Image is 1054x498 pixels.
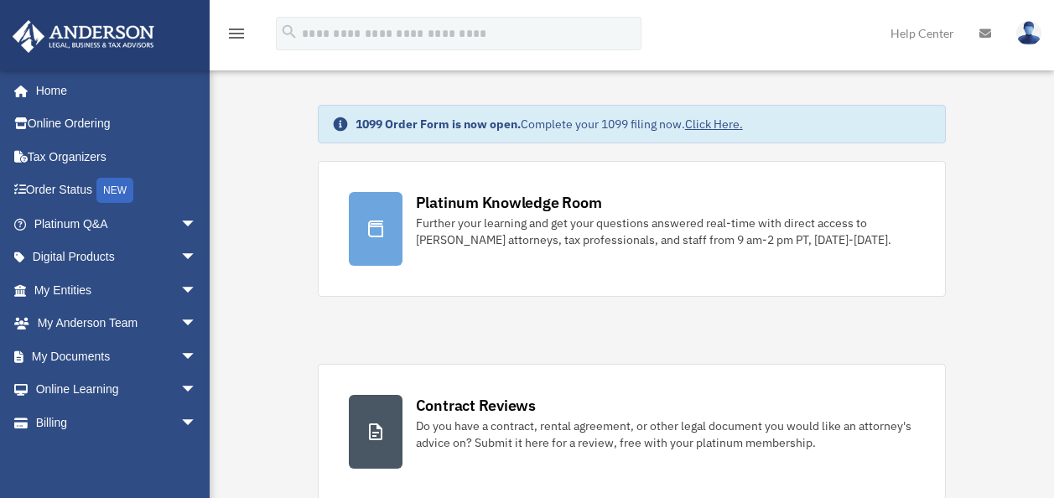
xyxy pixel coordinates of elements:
[180,406,214,440] span: arrow_drop_down
[96,178,133,203] div: NEW
[180,241,214,275] span: arrow_drop_down
[416,418,916,451] div: Do you have a contract, rental agreement, or other legal document you would like an attorney's ad...
[12,307,222,340] a: My Anderson Teamarrow_drop_down
[12,207,222,241] a: Platinum Q&Aarrow_drop_down
[180,340,214,374] span: arrow_drop_down
[12,107,222,141] a: Online Ordering
[12,174,222,208] a: Order StatusNEW
[416,215,916,248] div: Further your learning and get your questions answered real-time with direct access to [PERSON_NAM...
[12,340,222,373] a: My Documentsarrow_drop_down
[12,406,222,439] a: Billingarrow_drop_down
[416,395,536,416] div: Contract Reviews
[180,373,214,407] span: arrow_drop_down
[12,241,222,274] a: Digital Productsarrow_drop_down
[12,439,222,473] a: Events Calendar
[180,307,214,341] span: arrow_drop_down
[12,140,222,174] a: Tax Organizers
[356,116,743,132] div: Complete your 1099 filing now.
[226,23,247,44] i: menu
[1016,21,1041,45] img: User Pic
[12,74,214,107] a: Home
[12,373,222,407] a: Online Learningarrow_drop_down
[180,207,214,241] span: arrow_drop_down
[8,20,159,53] img: Anderson Advisors Platinum Portal
[280,23,299,41] i: search
[12,273,222,307] a: My Entitiesarrow_drop_down
[180,273,214,308] span: arrow_drop_down
[318,161,947,297] a: Platinum Knowledge Room Further your learning and get your questions answered real-time with dire...
[685,117,743,132] a: Click Here.
[416,192,602,213] div: Platinum Knowledge Room
[356,117,521,132] strong: 1099 Order Form is now open.
[226,29,247,44] a: menu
